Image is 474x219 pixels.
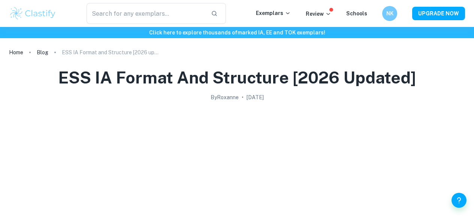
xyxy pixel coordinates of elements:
h1: ESS IA Format and Structure [2026 updated] [58,67,416,89]
h6: NK [386,9,394,18]
h2: [DATE] [247,93,264,101]
button: Help and Feedback [452,193,467,208]
a: Schools [346,10,367,16]
h6: Click here to explore thousands of marked IA, EE and TOK exemplars ! [1,28,473,37]
button: NK [382,6,397,21]
h2: By Roxanne [211,93,239,101]
a: Blog [37,47,48,58]
p: Exemplars [256,9,291,17]
a: Home [9,47,23,58]
img: Clastify logo [9,6,57,21]
input: Search for any exemplars... [87,3,205,24]
p: Review [306,10,331,18]
button: UPGRADE NOW [412,7,465,20]
p: ESS IA Format and Structure [2026 updated] [62,48,159,57]
p: • [242,93,244,101]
